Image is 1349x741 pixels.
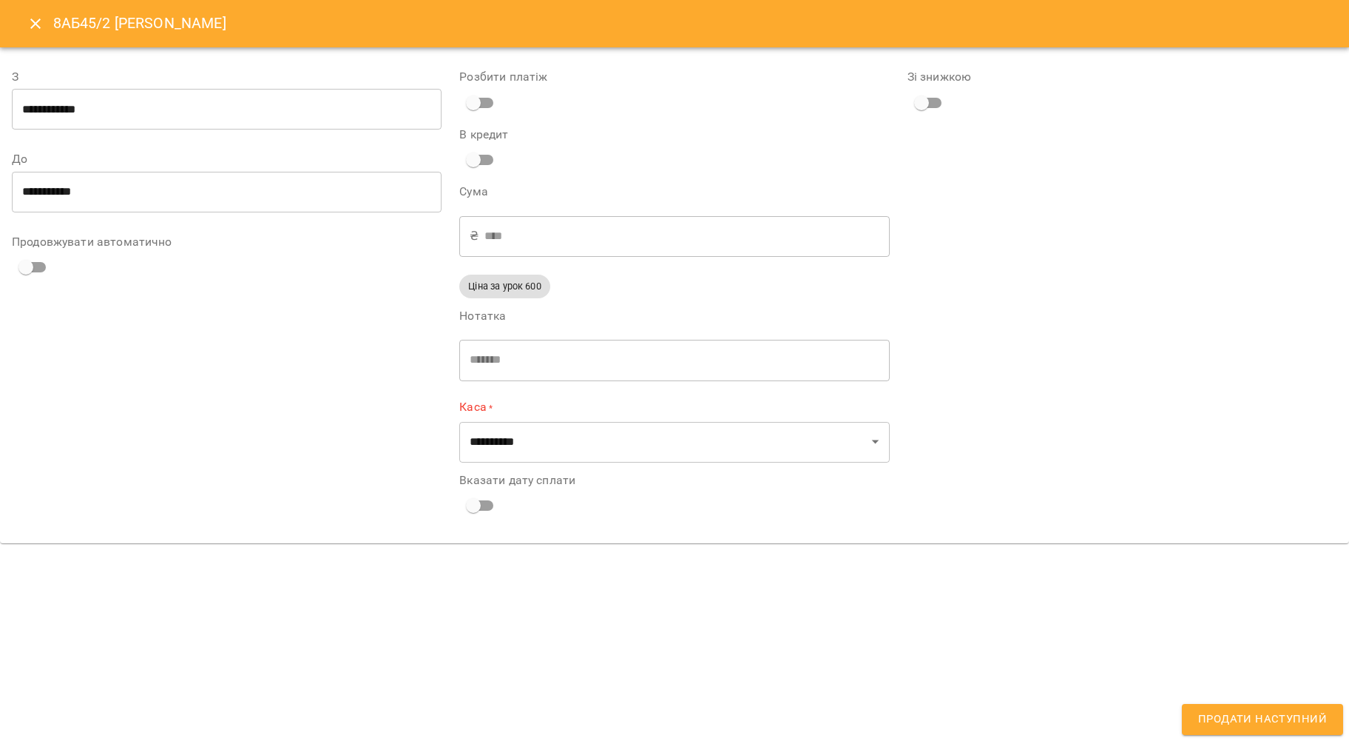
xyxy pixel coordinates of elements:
button: Close [18,6,53,41]
span: Ціна за урок 600 [459,279,550,293]
p: ₴ [470,227,479,245]
label: Вказати дату сплати [459,475,889,486]
span: Продати наступний [1198,710,1327,729]
label: Нотатка [459,310,889,322]
label: Сума [459,186,889,198]
button: Продати наступний [1182,704,1343,735]
label: Розбити платіж [459,71,889,83]
h6: 8АБ45/2 [PERSON_NAME] [53,12,226,35]
label: Продовжувати автоматично [12,236,442,248]
label: Зі знижкою [907,71,1337,83]
label: З [12,71,442,83]
label: Каса [459,399,889,416]
label: До [12,153,442,165]
label: В кредит [459,129,889,141]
